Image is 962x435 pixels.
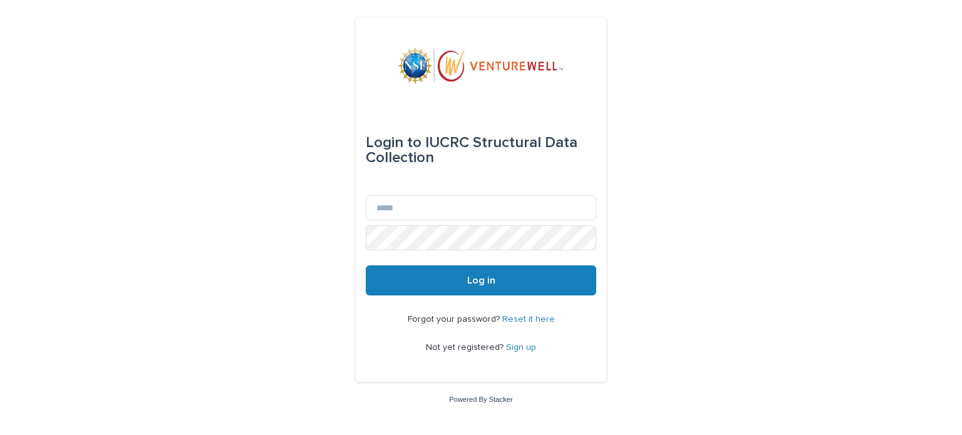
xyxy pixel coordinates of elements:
[467,275,495,285] span: Log in
[366,265,596,295] button: Log in
[426,343,506,352] span: Not yet registered?
[408,315,502,324] span: Forgot your password?
[506,343,536,352] a: Sign up
[502,315,555,324] a: Reset it here
[398,48,564,85] img: mWhVGmOKROS2pZaMU8FQ
[366,125,596,175] div: IUCRC Structural Data Collection
[366,135,422,150] span: Login to
[449,396,512,403] a: Powered By Stacker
